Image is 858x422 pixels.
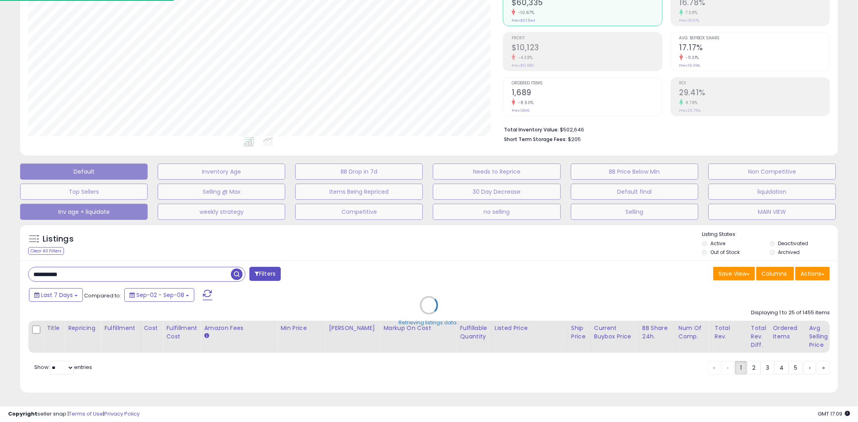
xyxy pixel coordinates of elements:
[295,164,423,180] button: BB Drop in 7d
[708,184,836,200] button: liquidation
[512,88,662,99] h2: 1,689
[104,410,140,418] a: Privacy Policy
[571,204,698,220] button: Selling
[158,164,285,180] button: Inventory Age
[683,10,698,16] small: 7.08%
[515,100,534,106] small: -8.50%
[20,164,148,180] button: Default
[295,184,423,200] button: Items Being Repriced
[399,319,459,326] div: Retrieving listings data..
[158,204,285,220] button: weekly strategy
[679,108,701,113] small: Prev: 26.79%
[515,55,533,61] small: -4.38%
[512,81,662,86] span: Ordered Items
[8,410,140,418] div: seller snap | |
[818,410,850,418] span: 2025-09-16 17:09 GMT
[433,184,560,200] button: 30 Day Decrease
[504,124,824,134] li: $502,646
[20,204,148,220] button: Inv age + liquidate
[8,410,37,418] strong: Copyright
[679,63,700,68] small: Prev: 19.36%
[512,18,535,23] small: Prev: $67,544
[433,204,560,220] button: no selling
[504,126,559,133] b: Total Inventory Value:
[504,136,567,143] b: Short Term Storage Fees:
[679,43,829,54] h2: 17.17%
[683,100,698,106] small: 9.78%
[433,164,560,180] button: Needs to Reprice
[512,63,534,68] small: Prev: $10,586
[708,164,836,180] button: Non Competitive
[571,164,698,180] button: BB Price Below Min
[683,55,700,61] small: -11.31%
[679,18,700,23] small: Prev: 15.67%
[708,204,836,220] button: MAIN VIEW
[512,43,662,54] h2: $10,123
[295,204,423,220] button: Competitive
[20,184,148,200] button: Top Sellers
[512,36,662,41] span: Profit
[679,81,829,86] span: ROI
[571,184,698,200] button: Default final
[679,36,829,41] span: Avg. Buybox Share
[568,135,581,143] span: $205
[679,88,829,99] h2: 29.41%
[515,10,535,16] small: -10.67%
[69,410,103,418] a: Terms of Use
[512,108,529,113] small: Prev: 1,846
[158,184,285,200] button: Selling @ Max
